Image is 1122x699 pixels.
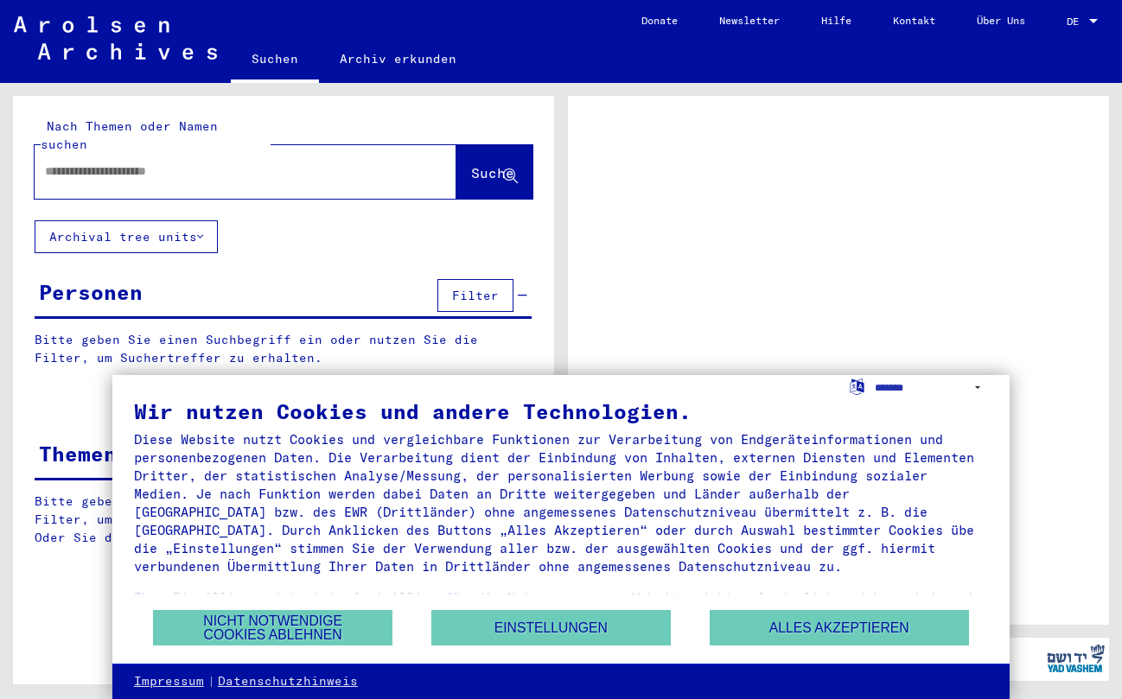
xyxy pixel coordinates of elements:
[35,331,532,367] p: Bitte geben Sie einen Suchbegriff ein oder nutzen Sie die Filter, um Suchertreffer zu erhalten.
[134,673,204,690] a: Impressum
[471,164,514,181] span: Suche
[848,378,866,394] label: Sprache auswählen
[134,430,988,575] div: Diese Website nutzt Cookies und vergleichbare Funktionen zur Verarbeitung von Endgeräteinformatio...
[153,610,392,645] button: Nicht notwendige Cookies ablehnen
[456,145,532,199] button: Suche
[14,16,217,60] img: Arolsen_neg.svg
[134,401,988,422] div: Wir nutzen Cookies und andere Technologien.
[710,610,969,645] button: Alles akzeptieren
[1067,16,1086,28] span: DE
[452,288,499,303] span: Filter
[35,220,218,253] button: Archival tree units
[431,610,671,645] button: Einstellungen
[875,375,988,400] select: Sprache auswählen
[39,276,143,308] div: Personen
[437,279,513,312] button: Filter
[41,118,218,152] mat-label: Nach Themen oder Namen suchen
[1043,637,1108,680] img: yv_logo.png
[319,38,477,79] a: Archiv erkunden
[35,492,532,547] p: Bitte geben Sie einen Suchbegriff ein oder nutzen Sie die Filter, um Suchertreffer zu erhalten. O...
[218,673,358,690] a: Datenschutzhinweis
[39,438,117,469] div: Themen
[231,38,319,83] a: Suchen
